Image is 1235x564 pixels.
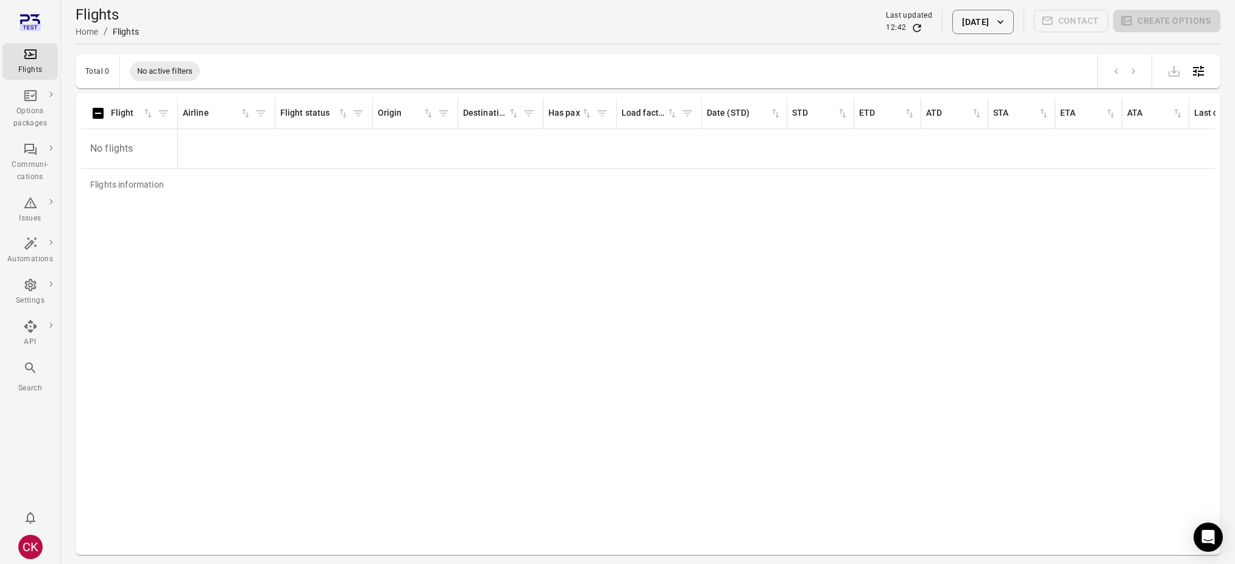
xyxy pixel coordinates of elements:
[886,10,932,22] div: Last updated
[463,107,508,120] div: Destination
[859,107,916,120] div: Sort by ETD in ascending order
[113,26,139,38] div: Flights
[104,24,108,39] li: /
[1060,107,1117,120] span: ETA
[707,107,782,120] span: Date (STD)
[859,107,916,120] span: ETD
[183,107,252,120] span: Airline
[520,104,538,122] button: Filter by destination
[378,107,434,120] span: Origin
[926,107,971,120] div: ATD
[548,107,593,120] span: Has pax
[621,107,678,120] span: Load factor
[18,506,43,530] button: Notifications
[2,315,58,352] a: API
[7,336,53,348] div: API
[1034,10,1109,34] span: Please make a selection to create communications
[183,107,239,120] div: Airline
[1186,59,1211,83] button: Open table configuration
[434,104,453,122] button: Filter by origin
[1108,63,1142,79] nav: pagination navigation
[76,27,99,37] a: Home
[280,107,349,120] span: Flight status
[85,132,172,166] p: No flights
[76,5,139,24] h1: Flights
[1127,107,1184,120] span: ATA
[7,253,53,266] div: Automations
[1127,107,1184,120] div: Sort by ATA in ascending order
[1194,523,1223,552] div: Open Intercom Messenger
[463,107,520,120] div: Sort by destination in ascending order
[80,169,174,200] div: Flights information
[378,107,434,120] div: Sort by origin in ascending order
[548,107,593,120] div: Sort by has pax in ascending order
[7,105,53,130] div: Options packages
[7,64,53,76] div: Flights
[111,107,154,120] span: Flight
[378,107,422,120] div: Origin
[926,107,983,120] div: Sort by ATD in ascending order
[548,107,581,120] div: Has pax
[1113,10,1220,34] span: Please make a selection to create an option package
[792,107,849,120] span: STD
[2,85,58,133] a: Options packages
[7,159,53,183] div: Communi-cations
[993,107,1038,120] div: STA
[792,107,837,120] div: STD
[2,233,58,269] a: Automations
[1162,65,1186,76] span: Please make a selection to export
[7,382,53,395] div: Search
[886,22,906,34] div: 12:42
[154,104,172,122] button: Filter by flight
[463,107,520,120] span: Destination
[18,535,43,559] div: CK
[593,104,611,122] button: Filter by has pax
[183,107,252,120] div: Sort by airline in ascending order
[926,107,983,120] span: ATD
[252,104,270,122] button: Filter by airline
[1060,107,1105,120] div: ETA
[7,295,53,307] div: Settings
[859,107,904,120] div: ETD
[707,107,770,120] div: Date (STD)
[678,104,696,122] button: Filter by load factor
[76,24,139,39] nav: Breadcrumbs
[1127,107,1172,120] div: ATA
[280,107,349,120] div: Sort by flight status in ascending order
[911,22,923,34] button: Refresh data
[280,107,337,120] div: Flight status
[85,67,110,76] div: Total 0
[2,43,58,80] a: Flights
[2,192,58,228] a: Issues
[952,10,1013,34] button: [DATE]
[2,357,58,398] button: Search
[993,107,1050,120] div: Sort by STA in ascending order
[111,107,154,120] div: Sort by flight in ascending order
[2,138,58,187] a: Communi-cations
[130,65,200,77] span: No active filters
[621,107,678,120] div: Sort by load factor in ascending order
[111,107,142,120] div: Flight
[1060,107,1117,120] div: Sort by ETA in ascending order
[707,107,782,120] div: Sort by date (STD) in ascending order
[13,530,48,564] button: Christine Kaducova
[993,107,1050,120] span: STA
[7,213,53,225] div: Issues
[349,104,367,122] button: Filter by flight status
[792,107,849,120] div: Sort by STD in ascending order
[621,107,666,120] div: Load factor
[2,274,58,311] a: Settings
